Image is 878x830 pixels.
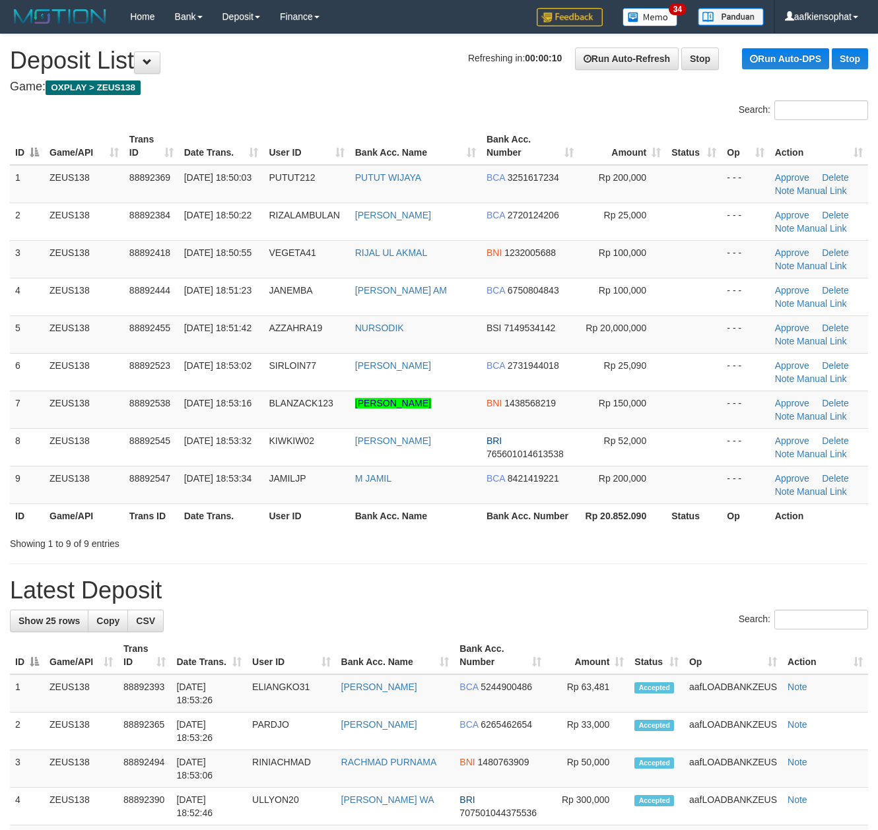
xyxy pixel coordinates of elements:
[355,285,447,296] a: [PERSON_NAME] AM
[341,757,437,767] a: RACHMAD PURNAMA
[129,285,170,296] span: 88892444
[822,172,848,183] a: Delete
[775,185,795,196] a: Note
[504,323,555,333] span: Copy 7149534142 to clipboard
[481,503,579,528] th: Bank Acc. Number
[44,637,118,674] th: Game/API: activate to sort column ascending
[634,795,674,806] span: Accepted
[722,503,769,528] th: Op
[10,637,44,674] th: ID: activate to sort column descending
[832,48,868,69] a: Stop
[118,637,171,674] th: Trans ID: activate to sort column ascending
[10,713,44,750] td: 2
[44,315,124,353] td: ZEUS138
[504,398,556,408] span: Copy 1438568219 to clipboard
[184,172,252,183] span: [DATE] 18:50:03
[96,616,119,626] span: Copy
[774,100,868,120] input: Search:
[10,165,44,203] td: 1
[487,473,505,484] span: BCA
[355,360,431,371] a: [PERSON_NAME]
[44,674,118,713] td: ZEUS138
[269,323,322,333] span: AZZAHRA19
[487,398,502,408] span: BNI
[487,210,505,220] span: BCA
[454,637,547,674] th: Bank Acc. Number: activate to sort column ascending
[487,435,502,446] span: BRI
[44,788,118,825] td: ZEUS138
[10,428,44,466] td: 8
[269,398,333,408] span: BLANZACK123
[669,3,687,15] span: 34
[508,285,559,296] span: Copy 6750804843 to clipboard
[684,788,782,825] td: aafLOADBANKZEUS
[599,473,646,484] span: Rp 200,000
[579,503,666,528] th: Rp 20.852.090
[775,486,795,497] a: Note
[44,165,124,203] td: ZEUS138
[487,247,502,258] span: BNI
[525,53,562,63] strong: 00:00:10
[722,165,769,203] td: - - -
[629,637,684,674] th: Status: activate to sort column ascending
[508,360,559,371] span: Copy 2731944018 to clipboard
[788,757,807,767] a: Note
[129,398,170,408] span: 88892538
[775,261,795,271] a: Note
[10,353,44,391] td: 6
[666,127,722,165] th: Status: activate to sort column ascending
[10,48,868,74] h1: Deposit List
[184,473,252,484] span: [DATE] 18:53:34
[775,373,795,384] a: Note
[822,247,848,258] a: Delete
[547,674,629,713] td: Rp 63,481
[184,360,252,371] span: [DATE] 18:53:02
[355,323,404,333] a: NURSODIK
[481,682,532,692] span: Copy 5244900486 to clipboard
[247,637,335,674] th: User ID: activate to sort column ascending
[459,719,478,730] span: BCA
[722,278,769,315] td: - - -
[46,80,141,95] span: OXPLAY > ZEUS138
[118,713,171,750] td: 88892365
[459,808,537,818] span: Copy 707501044375536 to clipboard
[487,285,505,296] span: BCA
[269,473,306,484] span: JAMILJP
[575,48,679,70] a: Run Auto-Refresh
[722,353,769,391] td: - - -
[355,210,431,220] a: [PERSON_NAME]
[822,323,848,333] a: Delete
[459,682,478,692] span: BCA
[44,203,124,240] td: ZEUS138
[579,127,666,165] th: Amount: activate to sort column ascending
[10,503,44,528] th: ID
[797,449,847,459] a: Manual Link
[179,503,264,528] th: Date Trans.
[88,610,128,632] a: Copy
[184,247,252,258] span: [DATE] 18:50:55
[666,503,722,528] th: Status
[775,336,795,346] a: Note
[604,210,647,220] span: Rp 25,000
[355,247,427,258] a: RIJAL UL AKMAL
[775,473,809,484] a: Approve
[468,53,562,63] span: Refreshing in:
[722,240,769,278] td: - - -
[355,172,421,183] a: PUTUT WIJAYA
[739,100,868,120] label: Search:
[797,486,847,497] a: Manual Link
[129,172,170,183] span: 88892369
[487,360,505,371] span: BCA
[797,261,847,271] a: Manual Link
[10,466,44,503] td: 9
[775,285,809,296] a: Approve
[604,360,647,371] span: Rp 25,090
[171,637,247,674] th: Date Trans.: activate to sort column ascending
[129,473,170,484] span: 88892547
[10,750,44,788] td: 3
[797,373,847,384] a: Manual Link
[797,336,847,346] a: Manual Link
[797,298,847,309] a: Manual Link
[508,210,559,220] span: Copy 2720124206 to clipboard
[788,794,807,805] a: Note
